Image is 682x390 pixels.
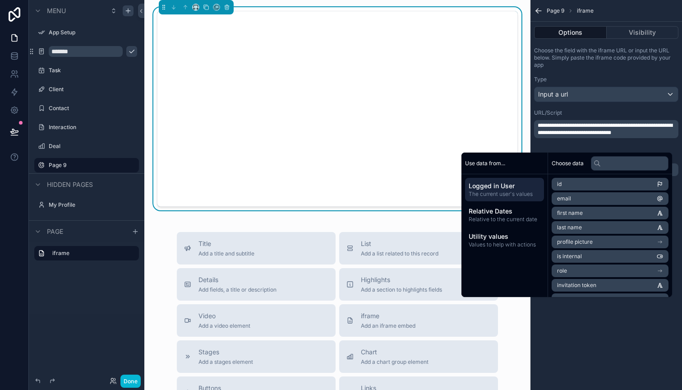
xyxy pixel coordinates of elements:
[47,6,66,15] span: Menu
[361,311,415,320] span: iframe
[361,348,429,357] span: Chart
[198,239,254,248] span: Title
[47,227,63,236] span: Page
[52,250,132,257] label: iframe
[339,304,498,337] button: iframeAdd an iframe embed
[361,250,438,257] span: Add a list related to this record
[49,29,137,36] label: App Setup
[607,26,679,39] button: Visibility
[198,311,250,320] span: Video
[577,7,594,14] span: iframe
[49,201,137,209] label: My Profile
[177,304,336,337] button: VideoAdd a video element
[361,239,438,248] span: List
[29,242,144,269] div: scrollable content
[198,286,276,293] span: Add fields, a title or description
[49,86,137,93] label: Client
[361,275,442,284] span: Highlights
[49,162,134,169] label: Page 9
[534,120,678,138] div: scrollable content
[361,358,429,366] span: Add a chart group element
[198,348,253,357] span: Stages
[534,76,547,83] label: Type
[469,207,540,216] span: Relative Dates
[538,90,568,99] span: Input a url
[120,375,141,388] button: Done
[177,232,336,265] button: TitleAdd a title and subtitle
[534,109,562,116] label: URL/Script
[465,160,505,167] span: Use data from...
[534,47,678,69] p: Choose the field with the iframe URL or input the URL below. Simply paste the iframe code provide...
[469,232,540,241] span: Utility values
[49,143,137,150] label: Deal
[198,322,250,330] span: Add a video element
[469,181,540,190] span: Logged in User
[461,174,548,255] div: scrollable content
[198,250,254,257] span: Add a title and subtitle
[198,358,253,366] span: Add a stages element
[361,322,415,330] span: Add an iframe embed
[469,216,540,223] span: Relative to the current date
[177,340,336,373] button: StagesAdd a stages element
[47,180,93,189] span: Hidden pages
[49,67,137,74] label: Task
[547,7,564,14] span: Page 9
[339,232,498,265] button: ListAdd a list related to this record
[534,87,678,102] button: Input a url
[361,286,442,293] span: Add a section to highlights fields
[198,275,276,284] span: Details
[49,124,137,131] label: Interaction
[469,190,540,198] span: The current user's values
[469,241,540,248] span: Values to help with actions
[552,160,584,167] span: Choose data
[177,268,336,301] button: DetailsAdd fields, a title or description
[49,105,137,112] label: Contact
[339,340,498,373] button: ChartAdd a chart group element
[339,268,498,301] button: HighlightsAdd a section to highlights fields
[534,26,607,39] button: Options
